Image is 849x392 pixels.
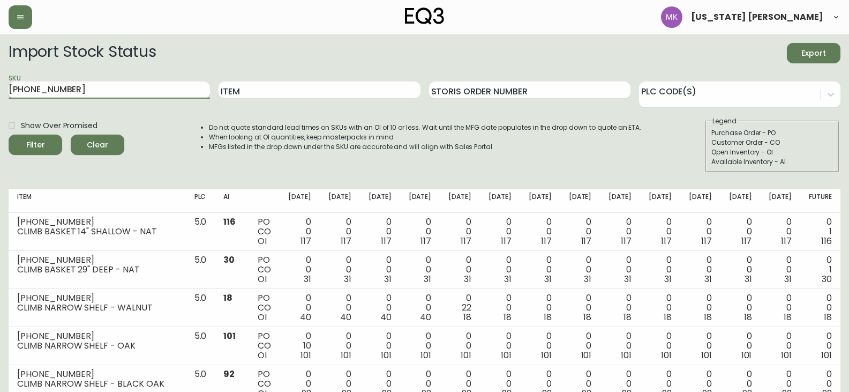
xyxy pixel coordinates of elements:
div: 0 0 [649,293,672,322]
span: 31 [584,273,591,285]
div: 0 0 [328,255,351,284]
span: 18 [664,311,672,323]
th: [DATE] [360,189,400,213]
span: 31 [624,273,632,285]
div: PO CO [258,293,271,322]
div: 0 0 [569,217,592,246]
span: 40 [340,311,351,323]
th: [DATE] [320,189,360,213]
div: 0 0 [328,331,351,360]
div: 0 0 [689,293,712,322]
th: AI [215,189,249,213]
div: CLIMB NARROW SHELF - OAK [17,341,177,351]
span: 101 [621,349,632,361]
span: 117 [781,235,792,247]
span: 101 [701,349,712,361]
button: Clear [71,135,124,155]
th: [DATE] [640,189,680,213]
span: 117 [501,235,512,247]
div: 0 0 [769,331,792,360]
th: [DATE] [520,189,560,213]
span: 40 [300,311,311,323]
span: 101 [300,349,311,361]
span: 116 [223,216,236,228]
div: 0 0 [448,255,471,284]
div: PO CO [258,255,271,284]
span: 117 [541,235,552,247]
span: 101 [781,349,792,361]
button: Export [787,43,840,63]
span: 101 [541,349,552,361]
span: 117 [581,235,592,247]
th: [DATE] [600,189,640,213]
div: 0 0 [489,217,512,246]
th: Item [9,189,186,213]
span: 101 [741,349,752,361]
div: 0 0 [409,293,432,322]
div: 0 0 [769,217,792,246]
span: 117 [300,235,311,247]
div: 0 0 [489,293,512,322]
span: Show Over Promised [21,120,97,131]
th: [DATE] [560,189,600,213]
th: [DATE] [760,189,800,213]
th: PLC [186,189,215,213]
span: 101 [420,349,431,361]
div: 0 0 [569,293,592,322]
div: 0 1 [809,217,832,246]
span: 101 [661,349,672,361]
span: 18 [583,311,591,323]
div: 0 0 [569,255,592,284]
td: 5.0 [186,289,215,327]
span: 92 [223,368,235,380]
li: When looking at OI quantities, keep masterpacks in mind. [209,132,642,142]
div: 0 0 [369,293,392,322]
span: Clear [79,138,116,152]
div: 0 0 [729,331,752,360]
td: 5.0 [186,251,215,289]
span: 117 [741,235,752,247]
li: MFGs listed in the drop down under the SKU are accurate and will align with Sales Portal. [209,142,642,152]
div: 0 0 [409,331,432,360]
div: [PHONE_NUMBER] [17,369,177,379]
div: Purchase Order - PO [711,128,833,138]
div: 0 0 [689,217,712,246]
span: 18 [223,292,232,304]
span: [US_STATE] [PERSON_NAME] [691,13,823,21]
img: logo [405,8,445,25]
div: 0 0 [608,293,632,322]
span: 101 [223,330,236,342]
div: Available Inventory - AI [711,157,833,167]
span: 31 [704,273,712,285]
span: 101 [821,349,832,361]
span: 18 [463,311,471,323]
div: 0 0 [529,293,552,322]
div: 0 0 [489,331,512,360]
div: 0 0 [729,255,752,284]
legend: Legend [711,116,738,126]
span: OI [258,349,267,361]
div: 0 0 [729,293,752,322]
span: 31 [544,273,552,285]
span: 101 [461,349,471,361]
div: 0 0 [529,255,552,284]
button: Filter [9,135,62,155]
span: 31 [745,273,752,285]
th: [DATE] [400,189,440,213]
div: 0 0 [448,217,471,246]
span: 18 [544,311,552,323]
span: 101 [581,349,592,361]
div: 0 0 [689,255,712,284]
div: CLIMB NARROW SHELF - WALNUT [17,303,177,313]
span: 18 [744,311,752,323]
span: 117 [381,235,392,247]
span: 40 [380,311,392,323]
div: 0 0 [409,255,432,284]
div: 0 0 [729,217,752,246]
th: [DATE] [720,189,761,213]
div: 0 0 [769,293,792,322]
span: 30 [822,273,832,285]
div: CLIMB BASKET 14" SHALLOW - NAT [17,227,177,236]
span: 31 [304,273,311,285]
div: 0 0 [649,255,672,284]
